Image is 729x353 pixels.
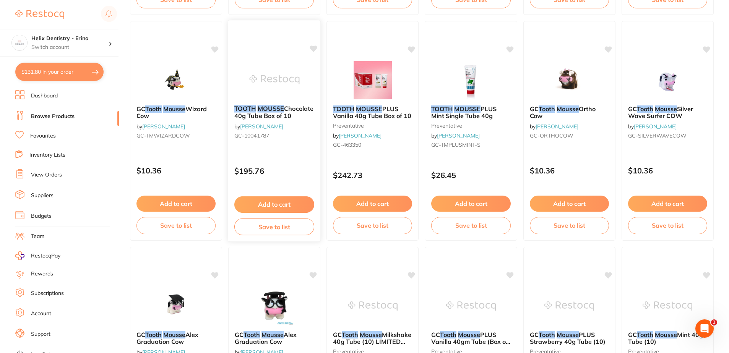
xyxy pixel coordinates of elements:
[333,196,412,212] button: Add to cart
[31,92,58,100] a: Dashboard
[244,331,260,338] em: Tooth
[234,218,314,235] button: Save to list
[530,105,596,120] span: Ortho Cow
[539,331,555,338] em: Tooth
[333,105,412,120] b: TOOTH MOUSSE PLUS Vanilla 40g Tube Box of 10
[234,105,256,112] em: TOOTH
[136,217,216,234] button: Save to list
[249,60,299,99] img: TOOTH MOUSSE Chocolate 40g Tube Box of 10
[15,10,64,19] img: Restocq Logo
[240,123,283,130] a: [PERSON_NAME]
[235,331,244,338] span: GC
[628,331,703,345] span: Mint 40g Tube (10)
[31,35,109,42] h4: Helix Dentistry - Erina
[643,61,692,99] img: GC Tooth Mousse Silver Wave Surfer COW
[695,319,714,338] iframe: Intercom live chat
[348,61,398,99] img: TOOTH MOUSSE PLUS Vanilla 40g Tube Box of 10
[530,331,606,345] span: PLUS Strawberry 40g Tube (10)
[544,61,594,99] img: GC Tooth Mousse Ortho Cow
[655,105,677,113] em: Mousse
[15,251,60,260] a: RestocqPay
[628,123,677,130] span: by
[333,217,412,234] button: Save to list
[539,105,555,113] em: Tooth
[437,132,480,139] a: [PERSON_NAME]
[530,132,573,139] span: GC-ORTHOCOW
[163,105,185,113] em: Mousse
[536,123,578,130] a: [PERSON_NAME]
[634,123,677,130] a: [PERSON_NAME]
[530,166,609,175] p: $10.36
[136,105,145,113] span: GC
[431,331,510,345] b: GC Tooth Mousse PLUS Vanilla 40gm Tube (Box of 10)
[142,123,185,130] a: [PERSON_NAME]
[15,6,64,23] a: Restocq Logo
[145,105,162,113] em: Tooth
[31,290,64,297] a: Subscriptions
[31,171,62,179] a: View Orders
[637,331,653,338] em: Tooth
[333,105,354,113] em: TOOTH
[628,132,687,139] span: GC-SILVERWAVECOW
[637,105,653,113] em: Tooth
[431,132,480,139] span: by
[136,331,145,338] span: GC
[136,105,207,120] span: Wizard Cow
[431,331,510,353] span: PLUS Vanilla 40gm Tube (Box of 10)
[31,212,52,220] a: Budgets
[258,105,284,112] em: MOUSSE
[151,287,201,325] img: GC Tooth Mousse Alex Graduation Cow
[145,331,162,338] em: Tooth
[29,151,65,159] a: Inventory Lists
[348,287,398,325] img: GC Tooth Mousse Milkshake 40g Tube (10) LIMITED EDITION
[136,105,216,120] b: GC Tooth Mousse Wizard Cow
[31,252,60,260] span: RestocqPay
[628,105,707,120] b: GC Tooth Mousse Silver Wave Surfer COW
[530,217,609,234] button: Save to list
[234,167,314,175] p: $195.76
[446,61,496,99] img: TOOTH MOUSSE PLUS Mint Single Tube 40g
[655,331,677,338] em: Mousse
[628,166,707,175] p: $10.36
[333,141,361,148] span: GC-463350
[31,233,44,240] a: Team
[15,251,24,260] img: RestocqPay
[628,331,637,338] span: GC
[544,287,594,325] img: GC Tooth Mousse PLUS Strawberry 40g Tube (10)
[454,105,481,113] em: MOUSSE
[136,132,190,139] span: GC-TMWIZARDCOW
[234,105,313,120] span: Chocolate 40g Tube Box of 10
[333,105,411,120] span: PLUS Vanilla 40g Tube Box of 10
[530,331,539,338] span: GC
[235,331,314,345] b: GC Tooth Mousse Alex Graduation Cow
[31,310,51,317] a: Account
[628,105,637,113] span: GC
[234,132,269,139] span: GC-10041787
[628,331,707,345] b: GC Tooth Mousse Mint 40g Tube (10)
[342,331,358,338] em: Tooth
[431,141,481,148] span: GC-TMPLUSMINT-S
[431,105,510,120] b: TOOTH MOUSSE PLUS Mint Single Tube 40g
[431,123,510,129] small: preventative
[339,132,382,139] a: [PERSON_NAME]
[136,123,185,130] span: by
[15,63,104,81] button: $131.80 in your order
[643,287,692,325] img: GC Tooth Mousse Mint 40g Tube (10)
[136,331,216,345] b: GC Tooth Mousse Alex Graduation Cow
[163,331,185,338] em: Mousse
[151,61,201,99] img: GC Tooth Mousse Wizard Cow
[557,105,579,113] em: Mousse
[136,196,216,212] button: Add to cart
[234,123,283,130] span: by
[711,319,717,325] span: 1
[250,287,299,325] img: GC Tooth Mousse Alex Graduation Cow
[333,331,411,353] span: Milkshake 40g Tube (10) LIMITED EDITION
[530,331,609,345] b: GC Tooth Mousse PLUS Strawberry 40g Tube (10)
[333,331,342,338] span: GC
[136,331,198,345] span: Alex Graduation Cow
[530,105,609,120] b: GC Tooth Mousse Ortho Cow
[235,331,297,345] span: Alex Graduation Cow
[431,196,510,212] button: Add to cart
[431,171,510,180] p: $26.45
[360,331,382,338] em: Mousse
